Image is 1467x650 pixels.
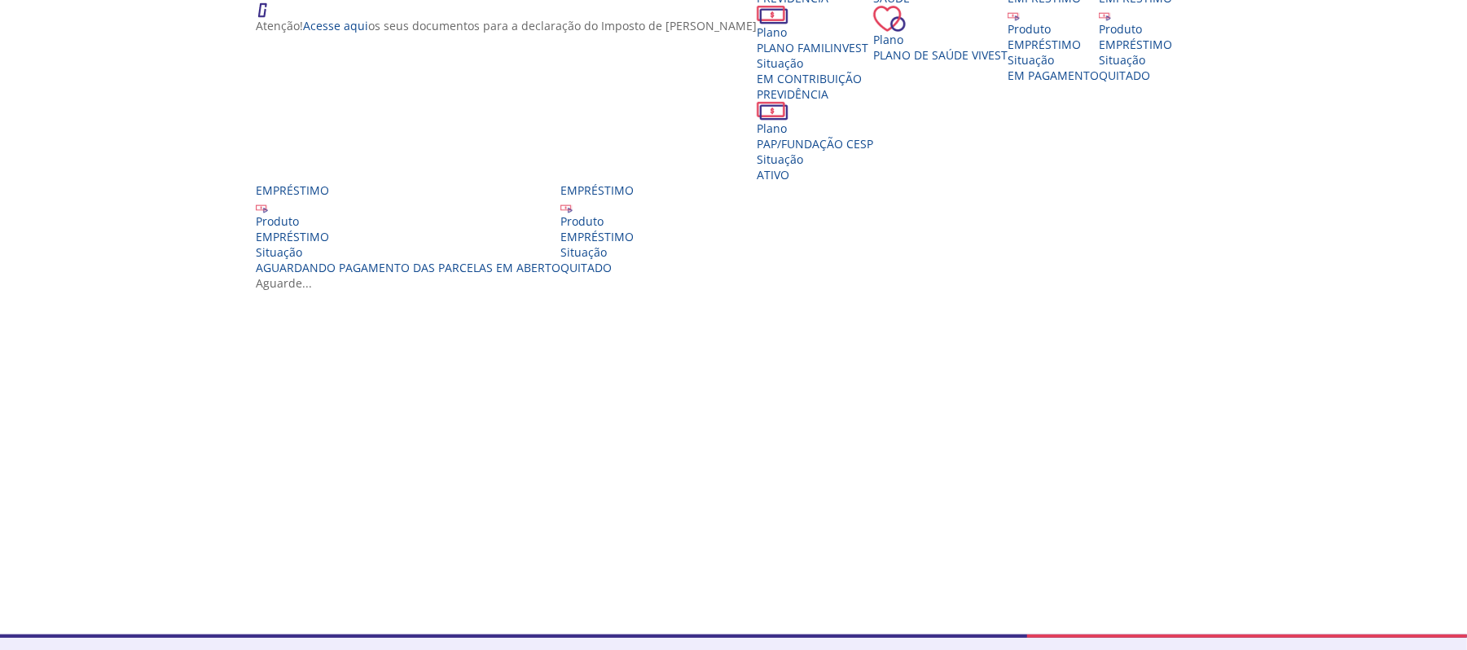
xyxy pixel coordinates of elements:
iframe: Iframe [256,307,1223,600]
p: Atenção! os seus documentos para a declaração do Imposto de [PERSON_NAME] [256,18,757,33]
div: EMPRÉSTIMO [256,229,560,244]
div: EMPRÉSTIMO [1008,37,1099,52]
span: PLANO FAMILINVEST [757,40,868,55]
span: EM PAGAMENTO [1008,68,1099,83]
a: Empréstimo Produto EMPRÉSTIMO Situação AGUARDANDO PAGAMENTO DAS PARCELAS EM ABERTO [256,182,560,275]
div: Aguarde... [256,275,1223,291]
a: Empréstimo Produto EMPRÉSTIMO Situação QUITADO [560,182,634,275]
span: AGUARDANDO PAGAMENTO DAS PARCELAS EM ABERTO [256,260,560,275]
div: Produto [560,213,634,229]
span: EM CONTRIBUIÇÃO [757,71,862,86]
a: Previdência PlanoPAP/FUNDAÇÃO CESP SituaçãoAtivo [757,86,873,182]
section: <span lang="en" dir="ltr">IFrameProdutos</span> [256,307,1223,604]
img: ico_emprestimo.svg [1008,9,1020,21]
div: Produto [1099,21,1172,37]
div: Situação [560,244,634,260]
span: QUITADO [1099,68,1150,83]
img: ico_emprestimo.svg [560,201,573,213]
div: Situação [757,55,873,71]
div: Empréstimo [560,182,634,198]
div: Plano [873,32,1008,47]
div: Situação [256,244,560,260]
img: ico_dinheiro.png [757,102,788,121]
a: Acesse aqui [303,18,368,33]
div: Previdência [757,86,873,102]
div: EMPRÉSTIMO [1099,37,1172,52]
span: PAP/FUNDAÇÃO CESP [757,136,873,152]
span: Plano de Saúde VIVEST [873,47,1008,63]
div: Plano [757,121,873,136]
img: ico_dinheiro.png [757,6,788,24]
div: Situação [757,152,873,167]
img: ico_coracao.png [873,6,906,32]
div: Empréstimo [256,182,560,198]
div: EMPRÉSTIMO [560,229,634,244]
div: Produto [1008,21,1099,37]
div: Produto [256,213,560,229]
span: Ativo [757,167,789,182]
div: Plano [757,24,873,40]
img: ico_emprestimo.svg [1099,9,1111,21]
div: Situação [1008,52,1099,68]
img: ico_emprestimo.svg [256,201,268,213]
div: Situação [1099,52,1172,68]
span: QUITADO [560,260,612,275]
